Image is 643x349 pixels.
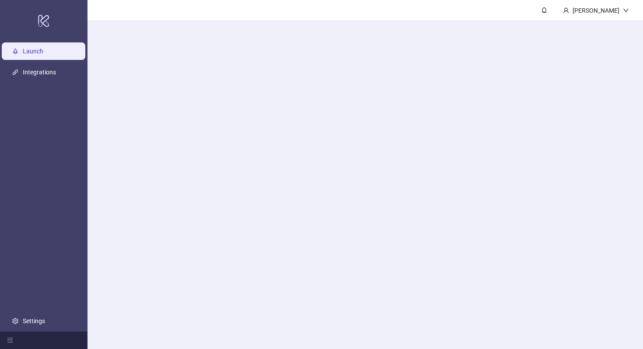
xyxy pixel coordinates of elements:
[569,6,623,15] div: [PERSON_NAME]
[541,7,547,13] span: bell
[23,69,56,76] a: Integrations
[623,7,629,14] span: down
[563,7,569,14] span: user
[7,337,13,343] span: menu-fold
[23,48,43,55] a: Launch
[23,318,45,325] a: Settings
